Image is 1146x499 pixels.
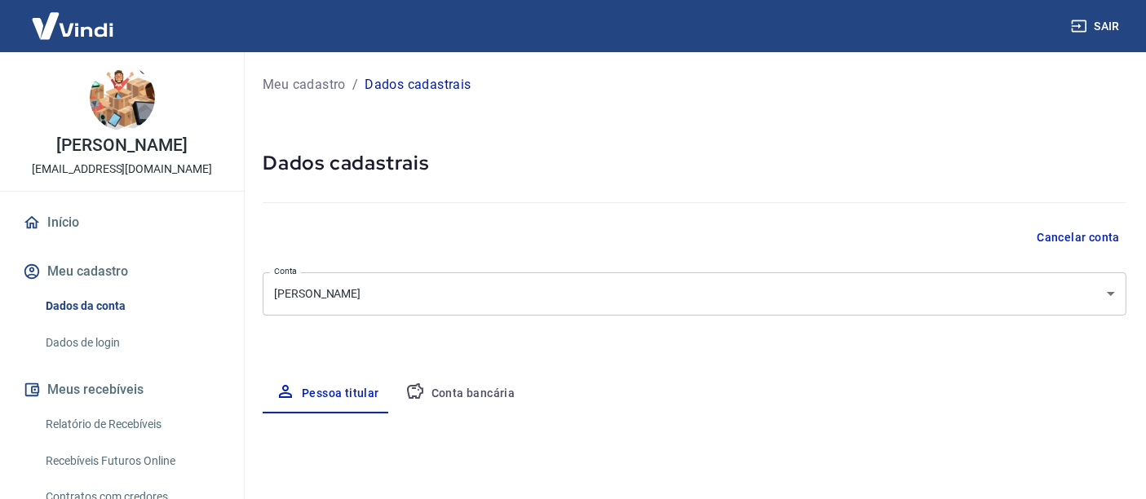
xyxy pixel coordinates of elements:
[39,444,224,478] a: Recebíveis Futuros Online
[20,254,224,289] button: Meu cadastro
[1030,223,1126,253] button: Cancelar conta
[39,408,224,441] a: Relatório de Recebíveis
[352,75,358,95] p: /
[263,374,392,413] button: Pessoa titular
[365,75,471,95] p: Dados cadastrais
[39,289,224,323] a: Dados da conta
[392,374,529,413] button: Conta bancária
[263,150,1126,176] h5: Dados cadastrais
[56,137,187,154] p: [PERSON_NAME]
[20,372,224,408] button: Meus recebíveis
[32,161,212,178] p: [EMAIL_ADDRESS][DOMAIN_NAME]
[20,1,126,51] img: Vindi
[1068,11,1126,42] button: Sair
[39,326,224,360] a: Dados de login
[20,205,224,241] a: Início
[274,265,297,277] label: Conta
[263,272,1126,316] div: [PERSON_NAME]
[263,75,346,95] a: Meu cadastro
[90,65,155,130] img: a60adfe7-ceb1-446d-b276-7b26bd865a5d.jpeg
